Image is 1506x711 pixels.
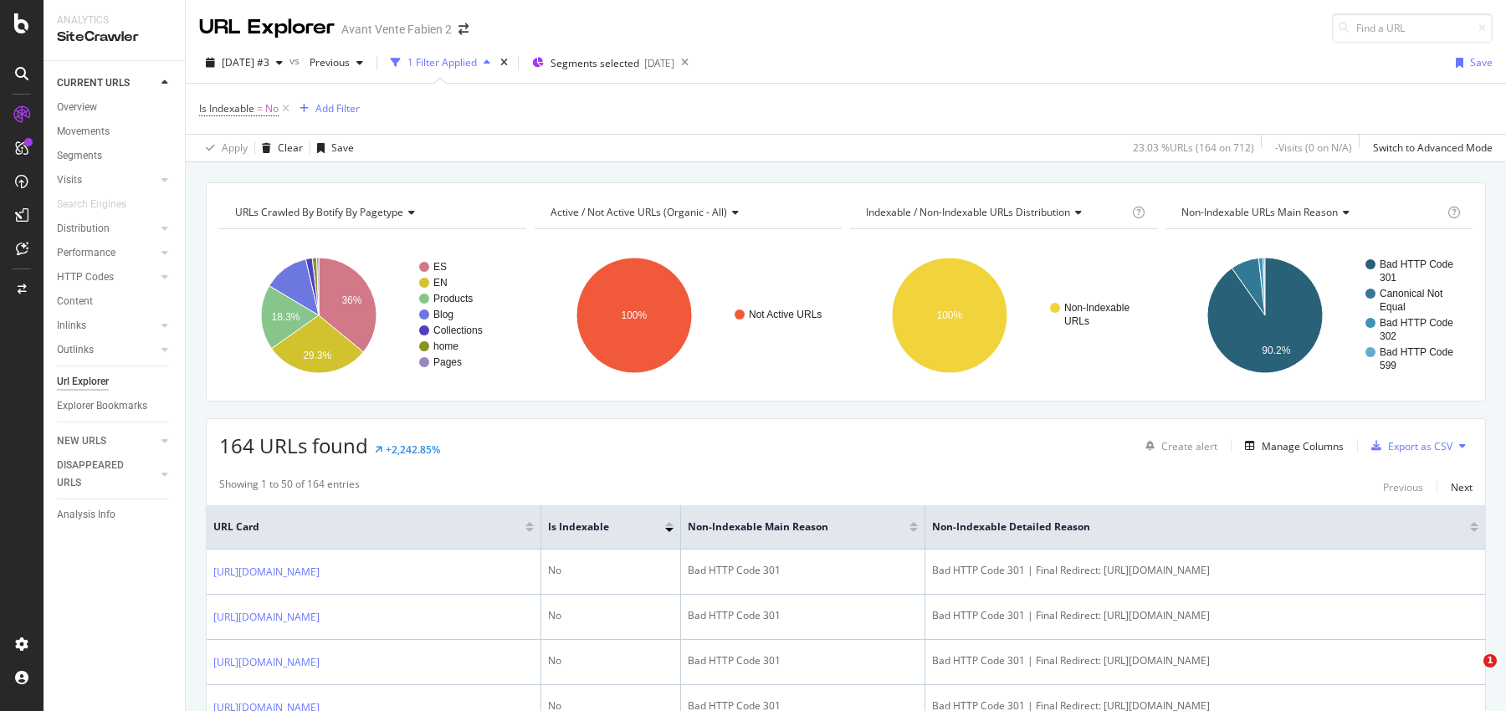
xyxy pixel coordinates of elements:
div: 1 Filter Applied [407,55,477,69]
a: Analysis Info [57,506,173,524]
div: Performance [57,244,115,262]
span: URL Card [213,519,521,535]
text: 90.2% [1262,345,1290,356]
text: 302 [1380,330,1396,342]
button: Previous [303,49,370,76]
div: Explorer Bookmarks [57,397,147,415]
svg: A chart. [850,243,1154,388]
span: Non-Indexable URLs Main Reason [1181,205,1338,219]
text: 301 [1380,272,1396,284]
button: 1 Filter Applied [384,49,497,76]
a: Inlinks [57,317,156,335]
span: = [257,101,263,115]
button: Segments selected[DATE] [525,49,674,76]
div: Visits [57,171,82,189]
a: Movements [57,123,173,141]
h4: Active / Not Active URLs [547,199,827,226]
div: HTTP Codes [57,269,114,286]
text: Blog [433,309,453,320]
div: Bad HTTP Code 301 | Final Redirect: [URL][DOMAIN_NAME] [932,563,1478,578]
button: [DATE] #3 [199,49,289,76]
div: Segments [57,147,102,165]
span: Non-Indexable Detailed Reason [932,519,1445,535]
text: 18.3% [271,311,300,323]
text: Non-Indexable [1064,302,1129,314]
div: No [548,653,674,668]
span: Previous [303,55,350,69]
button: Previous [1383,477,1423,497]
a: Outlinks [57,341,156,359]
text: home [433,340,458,352]
div: Distribution [57,220,110,238]
div: Analytics [57,13,172,28]
div: Bad HTTP Code 301 | Final Redirect: [URL][DOMAIN_NAME] [932,653,1478,668]
svg: A chart. [1165,243,1469,388]
iframe: Intercom live chat [1449,654,1489,694]
div: No [548,563,674,578]
span: Indexable / Non-Indexable URLs distribution [866,205,1070,219]
div: Previous [1383,480,1423,494]
text: URLs [1064,315,1089,327]
span: Segments selected [551,56,639,70]
a: Visits [57,171,156,189]
div: arrow-right-arrow-left [458,23,469,35]
text: 29.3% [303,350,331,361]
div: Add Filter [315,101,360,115]
span: URLs Crawled By Botify By pagetype [235,205,403,219]
text: Not Active URLs [749,309,822,320]
text: 599 [1380,360,1396,371]
div: No [548,608,674,623]
a: Content [57,293,173,310]
div: DISAPPEARED URLS [57,457,141,492]
span: 1 [1483,654,1497,668]
div: SiteCrawler [57,28,172,47]
a: Overview [57,99,173,116]
button: Save [310,135,354,161]
h4: URLs Crawled By Botify By pagetype [232,199,511,226]
span: 2025 Sep. 25th #3 [222,55,269,69]
span: Is Indexable [199,101,254,115]
span: Non-Indexable Main Reason [688,519,884,535]
button: Switch to Advanced Mode [1366,135,1493,161]
span: Active / Not Active URLs (organic - all) [551,205,727,219]
div: Manage Columns [1262,439,1344,453]
button: Apply [199,135,248,161]
text: Equal [1380,301,1406,313]
a: CURRENT URLS [57,74,156,92]
input: Find a URL [1332,13,1493,43]
div: A chart. [219,243,523,388]
div: Inlinks [57,317,86,335]
div: Url Explorer [57,373,109,391]
a: HTTP Codes [57,269,156,286]
text: ES [433,261,447,273]
div: +2,242.85% [386,442,440,457]
a: DISAPPEARED URLS [57,457,156,492]
text: Collections [433,325,483,336]
div: Search Engines [57,196,126,213]
div: Export as CSV [1388,439,1452,453]
text: Bad HTTP Code [1380,346,1453,358]
text: EN [433,277,448,289]
button: Next [1451,477,1473,497]
div: Content [57,293,93,310]
a: [URL][DOMAIN_NAME] [213,654,320,671]
text: 100% [937,309,963,321]
text: Canonical Not [1380,288,1443,299]
span: No [265,97,279,120]
a: Url Explorer [57,373,173,391]
div: Apply [222,141,248,155]
span: Is Indexable [548,519,640,535]
div: A chart. [535,243,838,388]
a: Explorer Bookmarks [57,397,173,415]
div: Bad HTTP Code 301 [688,563,918,578]
div: - Visits ( 0 on N/A ) [1275,141,1352,155]
a: Performance [57,244,156,262]
h4: Indexable / Non-Indexable URLs Distribution [863,199,1129,226]
div: Create alert [1161,439,1217,453]
a: Segments [57,147,173,165]
div: Bad HTTP Code 301 [688,608,918,623]
a: [URL][DOMAIN_NAME] [213,564,320,581]
div: Outlinks [57,341,94,359]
